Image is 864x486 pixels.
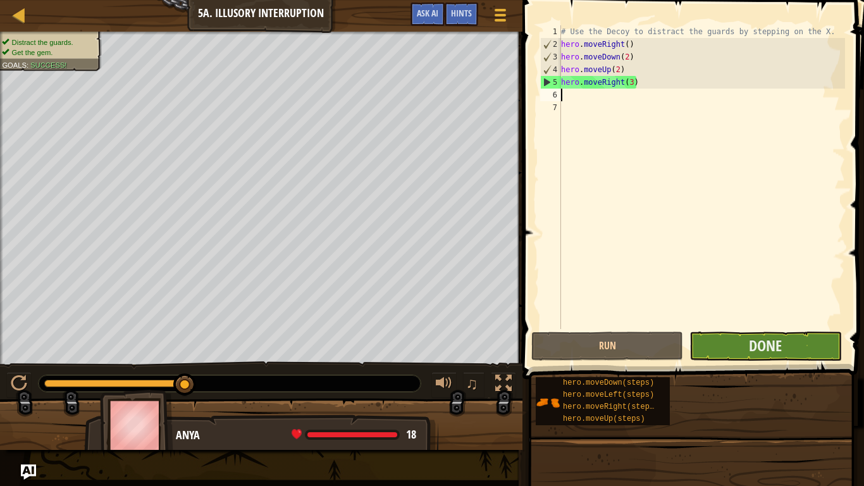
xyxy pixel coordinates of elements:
[2,61,27,69] span: Goals
[6,372,32,398] button: Ctrl + P: Play
[541,38,561,51] div: 2
[417,7,438,19] span: Ask AI
[541,76,561,89] div: 5
[540,25,561,38] div: 1
[466,374,478,393] span: ♫
[540,89,561,101] div: 6
[563,414,645,423] span: hero.moveUp(steps)
[563,378,654,387] span: hero.moveDown(steps)
[431,372,457,398] button: Adjust volume
[531,332,683,361] button: Run
[463,372,484,398] button: ♫
[176,427,426,444] div: Anya
[30,61,66,69] span: Success!
[292,429,416,440] div: health: 18 / 18
[100,390,173,460] img: thang_avatar_frame.png
[689,332,841,361] button: Done
[406,427,416,442] span: 18
[484,3,516,32] button: Show game menu
[451,7,472,19] span: Hints
[12,38,73,46] span: Distract the guards.
[563,390,654,399] span: hero.moveLeft(steps)
[491,372,516,398] button: Toggle fullscreen
[563,402,658,411] span: hero.moveRight(steps)
[12,48,53,56] span: Get the gem.
[541,63,561,76] div: 4
[2,47,94,58] li: Get the gem.
[410,3,445,26] button: Ask AI
[2,37,94,47] li: Distract the guards.
[536,390,560,414] img: portrait.png
[540,101,561,114] div: 7
[21,464,36,480] button: Ask AI
[27,61,30,69] span: :
[541,51,561,63] div: 3
[749,335,782,356] span: Done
